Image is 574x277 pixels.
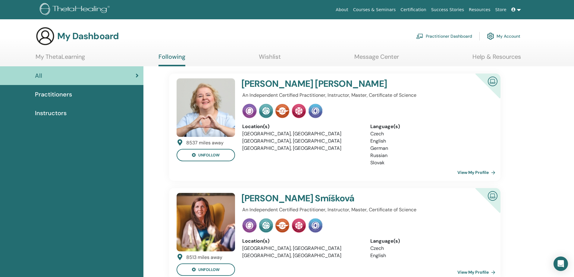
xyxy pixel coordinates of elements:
img: cog.svg [487,31,494,41]
p: An Independent Certified Practitioner, Instructor, Master, Certificate of Science [242,92,489,99]
div: Certified Online Instructor [466,74,500,108]
div: Open Intercom Messenger [554,257,568,271]
img: generic-user-icon.jpg [36,27,55,46]
li: [GEOGRAPHIC_DATA], [GEOGRAPHIC_DATA] [242,245,361,252]
div: Language(s) [370,123,489,130]
a: Wishlist [259,53,281,65]
div: Language(s) [370,238,489,245]
li: [GEOGRAPHIC_DATA], [GEOGRAPHIC_DATA] [242,137,361,145]
li: [GEOGRAPHIC_DATA], [GEOGRAPHIC_DATA] [242,130,361,137]
li: Czech [370,245,489,252]
a: My Account [487,30,520,43]
a: Message Center [354,53,399,65]
a: Success Stories [429,4,466,15]
a: View My Profile [457,166,498,178]
a: Store [493,4,509,15]
a: Practitioner Dashboard [416,30,472,43]
div: Location(s) [242,123,361,130]
h3: My Dashboard [57,31,119,42]
a: Following [158,53,185,66]
li: [GEOGRAPHIC_DATA], [GEOGRAPHIC_DATA] [242,145,361,152]
li: English [370,252,489,259]
a: My ThetaLearning [36,53,85,65]
a: Resources [466,4,493,15]
img: logo.png [40,3,112,17]
a: Courses & Seminars [351,4,398,15]
div: 8537 miles away [186,139,224,146]
span: Practitioners [35,90,72,99]
a: Help & Resources [472,53,521,65]
img: chalkboard-teacher.svg [416,33,423,39]
p: An Independent Certified Practitioner, Instructor, Master, Certificate of Science [242,206,489,213]
a: About [333,4,350,15]
img: default.jpg [177,78,235,137]
li: Czech [370,130,489,137]
li: German [370,145,489,152]
li: [GEOGRAPHIC_DATA], [GEOGRAPHIC_DATA] [242,252,361,259]
h4: [PERSON_NAME] Smíšková [241,193,447,204]
button: unfollow [177,149,235,161]
img: default.jpg [177,193,235,251]
span: All [35,71,42,80]
li: English [370,137,489,145]
span: Instructors [35,109,67,118]
button: unfollow [177,263,235,276]
div: Certified Online Instructor [466,188,500,223]
a: Certification [398,4,428,15]
li: Russian [370,152,489,159]
h4: [PERSON_NAME] [PERSON_NAME] [241,78,447,89]
div: Location(s) [242,238,361,245]
img: Certified Online Instructor [485,74,500,88]
div: 8513 miles away [186,254,222,261]
img: Certified Online Instructor [485,189,500,202]
li: Slovak [370,159,489,166]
